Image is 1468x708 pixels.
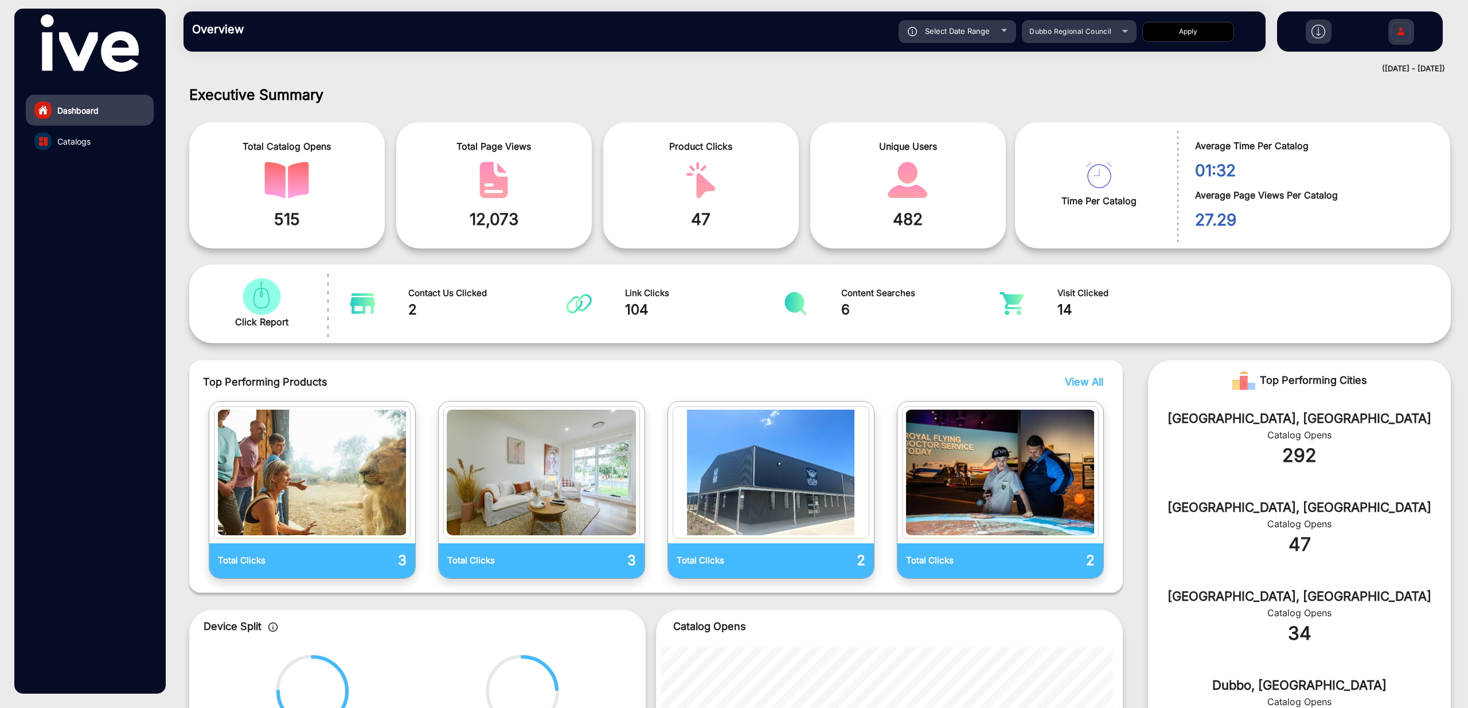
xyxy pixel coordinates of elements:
[41,14,138,72] img: vmg-logo
[408,287,567,300] span: Contact Us Clicked
[408,299,567,320] span: 2
[676,410,866,535] img: catalog
[1065,376,1103,388] span: View All
[239,278,284,315] img: catalog
[57,135,91,147] span: Catalogs
[819,139,997,153] span: Unique Users
[204,620,261,632] span: Device Split
[447,554,542,567] p: Total Clicks
[447,410,637,535] img: catalog
[841,287,1000,300] span: Content Searches
[1142,22,1234,42] button: Apply
[1311,25,1325,38] img: h2download.svg
[312,550,407,571] p: 3
[1165,587,1434,606] div: [GEOGRAPHIC_DATA], [GEOGRAPHIC_DATA]
[678,162,723,199] img: catalog
[906,554,1001,567] p: Total Clicks
[819,207,997,231] span: 482
[625,287,783,300] span: Link Clicks
[673,618,1106,634] p: Catalog Opens
[405,207,583,231] span: 12,073
[1057,299,1216,320] span: 14
[677,554,771,567] p: Total Clicks
[471,162,516,199] img: catalog
[198,207,376,231] span: 515
[198,139,376,153] span: Total Catalog Opens
[192,22,353,36] h3: Overview
[1389,13,1413,53] img: Sign%20Up.svg
[1165,428,1434,442] div: Catalog Opens
[783,292,809,315] img: catalog
[1165,409,1434,428] div: [GEOGRAPHIC_DATA], [GEOGRAPHIC_DATA]
[405,139,583,153] span: Total Page Views
[57,104,99,116] span: Dashboard
[905,410,1095,535] img: catalog
[841,299,1000,320] span: 6
[908,27,918,36] img: icon
[1062,374,1100,390] button: View All
[1195,208,1433,232] span: 27.29
[38,105,48,115] img: home
[566,292,592,315] img: catalog
[612,207,790,231] span: 47
[1057,287,1216,300] span: Visit Clicked
[1232,369,1255,392] img: Rank image
[612,139,790,153] span: Product Clicks
[189,86,1451,103] h1: Executive Summary
[172,63,1445,75] div: ([DATE] - [DATE])
[1195,158,1433,182] span: 01:32
[999,292,1025,315] img: catalog
[541,550,636,571] p: 3
[1165,606,1434,620] div: Catalog Opens
[350,292,376,315] img: catalog
[26,126,154,157] a: Catalogs
[1165,676,1434,695] div: Dubbo, [GEOGRAPHIC_DATA]
[268,623,278,632] img: icon
[26,95,154,126] a: Dashboard
[1165,442,1434,469] div: 292
[217,410,407,535] img: catalog
[771,550,865,571] p: 2
[203,374,896,390] span: Top Performing Products
[1086,162,1112,188] img: catalog
[264,162,309,199] img: catalog
[1195,188,1433,202] span: Average Page Views Per Catalog
[1029,27,1111,36] span: Dubbo Regional Council
[218,554,313,567] p: Total Clicks
[1165,620,1434,647] div: 34
[925,26,990,36] span: Select Date Range
[1165,498,1434,517] div: [GEOGRAPHIC_DATA], [GEOGRAPHIC_DATA]
[1165,517,1434,531] div: Catalog Opens
[235,315,288,329] span: Click Report
[1195,139,1433,153] span: Average Time Per Catalog
[1260,369,1367,392] span: Top Performing Cities
[1000,550,1095,571] p: 2
[625,299,783,320] span: 104
[39,137,48,146] img: catalog
[1165,531,1434,558] div: 47
[885,162,930,199] img: catalog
